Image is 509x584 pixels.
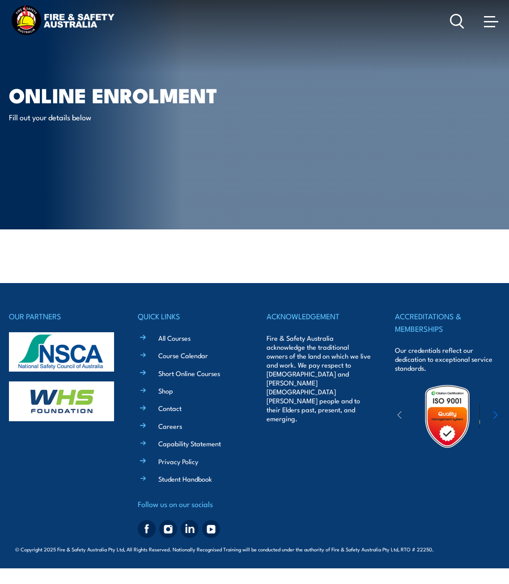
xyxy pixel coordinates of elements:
[158,368,220,378] a: Short Online Courses
[15,545,494,553] span: © Copyright 2025 Fire & Safety Australia Pty Ltd, All Rights Reserved. Nationally Recognised Trai...
[267,310,372,322] h4: ACKNOWLEDGEMENT
[158,351,208,360] a: Course Calendar
[9,381,114,421] img: whs-logo-footer
[444,546,494,553] span: Site:
[158,457,198,466] a: Privacy Policy
[158,474,212,483] a: Student Handbook
[9,112,172,122] p: Fill out your details below
[158,333,191,343] a: All Courses
[138,310,243,322] h4: QUICK LINKS
[138,498,243,510] h4: Follow us on our socials
[395,310,500,334] h4: ACCREDITATIONS & MEMBERSHIPS
[463,544,494,553] a: KND Digital
[158,386,173,395] a: Shop
[267,334,372,423] p: Fire & Safety Australia acknowledge the traditional owners of the land on which we live and work....
[9,310,114,322] h4: OUR PARTNERS
[9,86,230,103] h1: Online Enrolment
[395,346,500,372] p: Our credentials reflect our dedication to exceptional service standards.
[9,332,114,372] img: nsca-logo-footer
[158,439,221,448] a: Capability Statement
[415,384,479,449] img: Untitled design (19)
[158,403,182,413] a: Contact
[158,421,182,431] a: Careers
